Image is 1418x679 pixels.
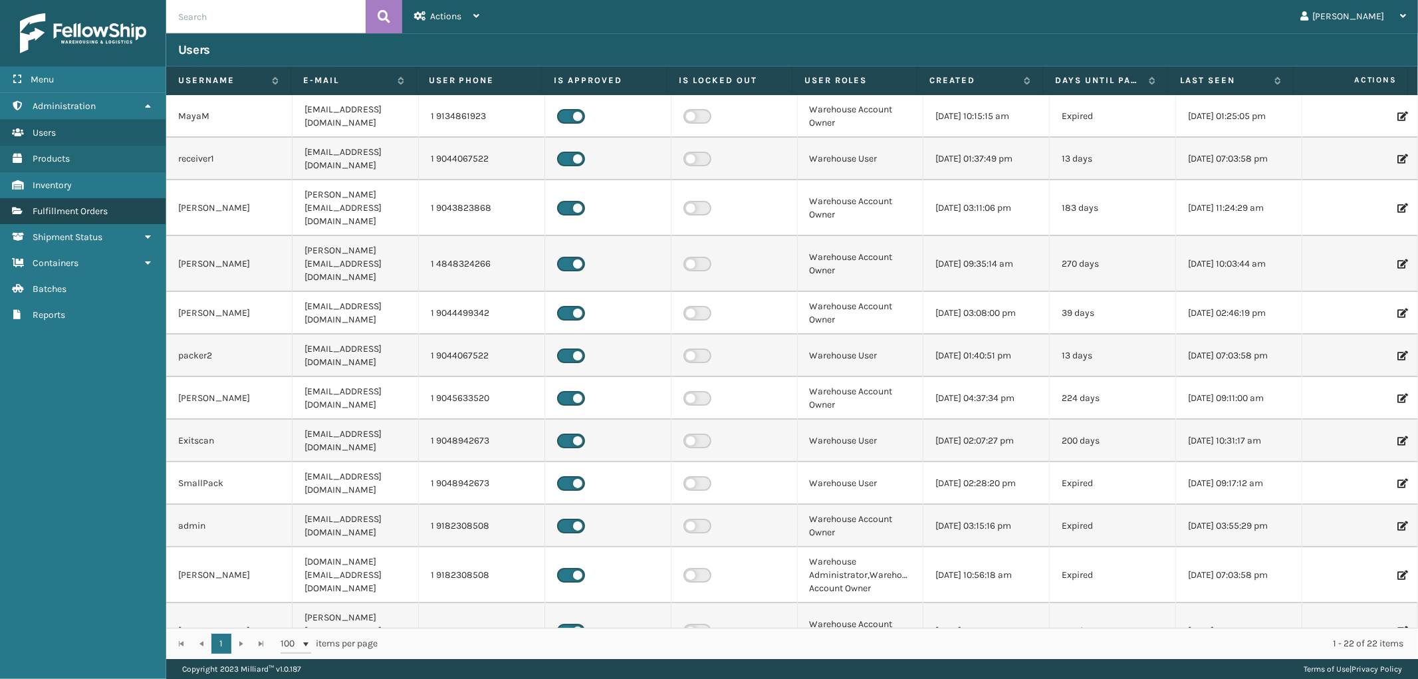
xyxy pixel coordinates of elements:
td: 13 days [1050,335,1176,377]
td: [DATE] 10:03:44 am [1176,236,1302,292]
td: Warehouse User [798,420,924,462]
i: Edit [1397,626,1405,636]
td: Expired [1050,95,1176,138]
td: 1 9044499342 [419,292,545,335]
span: Administration [33,100,96,112]
td: Warehouse Account Owner [798,505,924,547]
td: [EMAIL_ADDRESS][DOMAIN_NAME] [293,505,419,547]
i: Edit [1397,351,1405,360]
td: Warehouse Account Owner [798,292,924,335]
i: Edit [1397,154,1405,164]
td: 183 days [1050,180,1176,236]
i: Edit [1397,571,1405,580]
td: [PERSON_NAME] [166,180,293,236]
td: [DATE] 03:08:00 pm [923,292,1050,335]
td: [DATE] 09:17:12 am [1176,462,1302,505]
td: [PERSON_NAME][EMAIL_ADDRESS][DOMAIN_NAME] [293,236,419,292]
span: Menu [31,74,54,85]
td: Exitscan [166,420,293,462]
td: Expired [1050,547,1176,603]
td: [DATE] 01:37:49 pm [923,138,1050,180]
i: Edit [1397,394,1405,403]
td: 1 9048942673 [419,603,545,659]
td: SmallPack [166,462,293,505]
td: [EMAIL_ADDRESS][DOMAIN_NAME] [293,292,419,335]
td: [EMAIL_ADDRESS][DOMAIN_NAME] [293,138,419,180]
td: [DOMAIN_NAME][EMAIL_ADDRESS][DOMAIN_NAME] [293,547,419,603]
label: Is Locked Out [679,74,780,86]
label: Username [178,74,265,86]
td: 1 9048942673 [419,420,545,462]
td: 224 days [1050,377,1176,420]
td: Expired [1050,462,1176,505]
td: [DATE] 04:37:34 pm [923,377,1050,420]
div: | [1304,659,1402,679]
i: Edit [1397,112,1405,121]
td: receiver1 [166,138,293,180]
td: MayaM [166,95,293,138]
td: [EMAIL_ADDRESS][DOMAIN_NAME] [293,420,419,462]
span: Shipment Status [33,231,102,243]
td: [DATE] 10:15:15 am [923,95,1050,138]
td: [DATE] 09:11:00 am [1176,377,1302,420]
td: [DATE] 07:03:58 pm [1176,335,1302,377]
span: Fulfillment Orders [33,205,108,217]
td: 1 9045633520 [419,377,545,420]
label: User phone [429,74,529,86]
td: 1 9043823868 [419,180,545,236]
span: Actions [430,11,461,22]
td: [DATE] 02:28:20 pm [923,462,1050,505]
span: Actions [1298,69,1405,91]
td: Warehouse User [798,138,924,180]
label: Is Approved [554,74,654,86]
td: [PERSON_NAME][EMAIL_ADDRESS][DOMAIN_NAME] [293,180,419,236]
td: 39 days [1050,292,1176,335]
td: 149 days [1050,603,1176,659]
label: Days until password expires [1055,74,1142,86]
td: [PERSON_NAME] [166,377,293,420]
td: 13 days [1050,138,1176,180]
span: Products [33,153,70,164]
td: 1 9048942673 [419,462,545,505]
td: 1 4848324266 [419,236,545,292]
a: Privacy Policy [1352,664,1402,674]
span: Inventory [33,180,72,191]
td: [EMAIL_ADDRESS][DOMAIN_NAME] [293,335,419,377]
label: E-mail [303,74,390,86]
td: 200 days [1050,420,1176,462]
td: Warehouse Account Owner [798,377,924,420]
td: Warehouse Administrator,Warehouse Account Owner [798,547,924,603]
td: 1 9182308508 [419,547,545,603]
td: [DATE] 10:31:17 am [1176,420,1302,462]
td: [DATE] 02:07:27 pm [923,420,1050,462]
td: 1 9182308508 [419,505,545,547]
td: Warehouse Account Owner [798,180,924,236]
td: [PERSON_NAME] [166,603,293,659]
p: Copyright 2023 Milliard™ v 1.0.187 [182,659,301,679]
td: [DATE] 02:27:01 pm [923,603,1050,659]
span: Batches [33,283,66,295]
td: Warehouse Account Owner [798,603,924,659]
td: Warehouse Account Owner [798,236,924,292]
td: [DATE] 09:35:14 am [923,236,1050,292]
td: [PERSON_NAME] [166,292,293,335]
td: [EMAIL_ADDRESS][DOMAIN_NAME] [293,462,419,505]
td: [DATE] 03:15:16 pm [923,505,1050,547]
td: [DATE] 02:46:19 pm [1176,292,1302,335]
td: [DATE] 10:56:18 am [923,547,1050,603]
td: [DATE] 09:23:03 am [1176,603,1302,659]
i: Edit [1397,521,1405,531]
td: [EMAIL_ADDRESS][DOMAIN_NAME] [293,377,419,420]
h3: Users [178,42,210,58]
div: 1 - 22 of 22 items [396,637,1403,650]
td: [PERSON_NAME] [166,547,293,603]
span: Users [33,127,56,138]
i: Edit [1397,259,1405,269]
td: 1 9044067522 [419,138,545,180]
i: Edit [1397,436,1405,446]
td: [DATE] 03:55:29 pm [1176,505,1302,547]
td: [DATE] 07:03:58 pm [1176,138,1302,180]
i: Edit [1397,309,1405,318]
i: Edit [1397,204,1405,213]
a: 1 [211,634,231,654]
